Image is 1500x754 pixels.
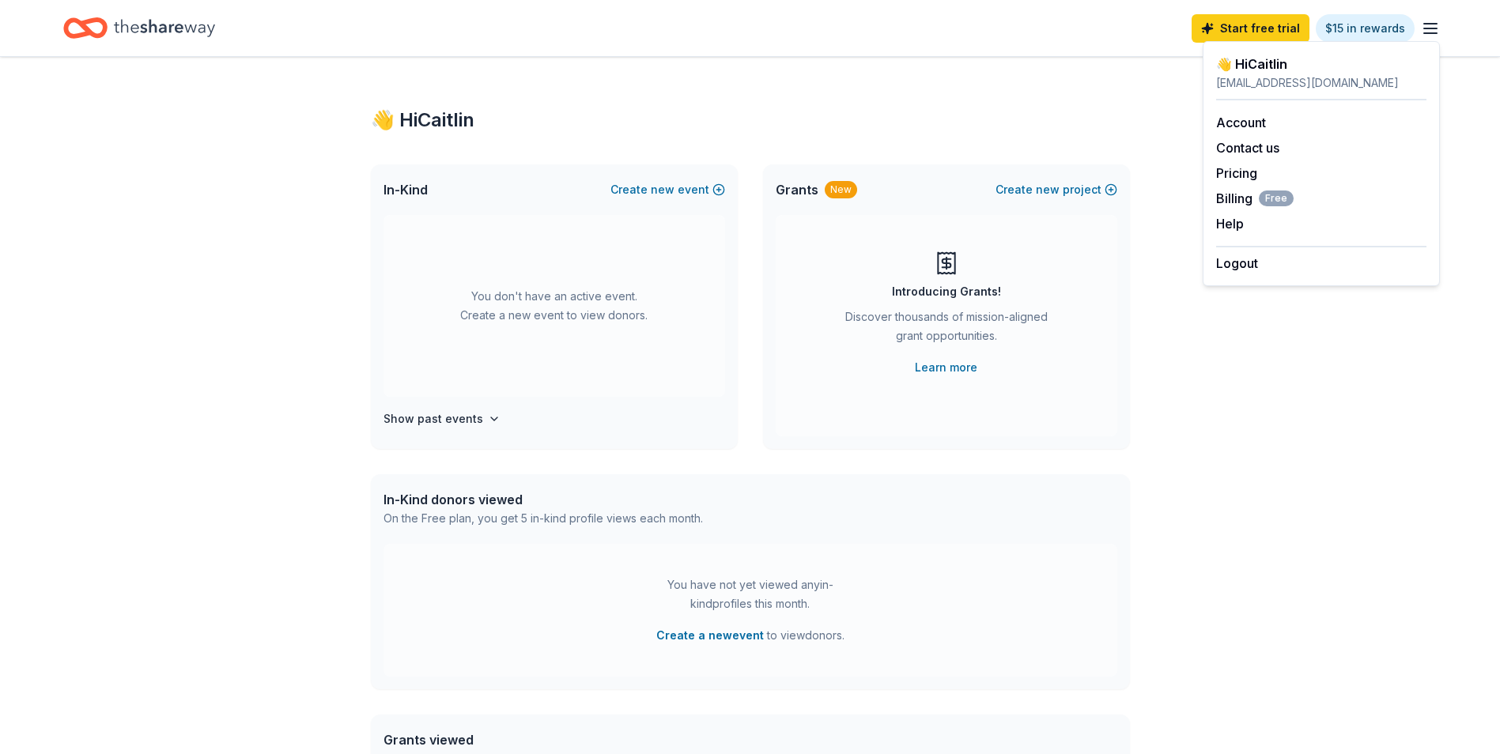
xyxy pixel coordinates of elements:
div: On the Free plan, you get 5 in-kind profile views each month. [384,509,703,528]
button: Help [1216,214,1244,233]
div: Discover thousands of mission-aligned grant opportunities. [839,307,1054,352]
div: Introducing Grants! [892,282,1001,301]
div: New [825,181,857,198]
button: Contact us [1216,138,1279,157]
a: Pricing [1216,165,1257,181]
a: $15 in rewards [1316,14,1415,43]
div: You don't have an active event. Create a new event to view donors. [384,215,725,397]
a: Start free trial [1192,14,1309,43]
button: BillingFree [1216,189,1294,208]
div: In-Kind donors viewed [384,490,703,509]
button: Show past events [384,409,501,428]
button: Createnewproject [996,180,1117,199]
div: 👋 Hi Caitlin [371,107,1130,133]
div: 👋 Hi Caitlin [1216,55,1426,74]
a: Home [63,9,215,47]
span: to view donors . [656,626,844,645]
span: Grants [776,180,818,199]
a: Account [1216,115,1266,130]
span: new [1036,180,1060,199]
div: You have not yet viewed any in-kind profiles this month. [652,575,849,613]
a: Learn more [915,358,977,377]
span: In-Kind [384,180,428,199]
button: Createnewevent [610,180,725,199]
span: new [651,180,674,199]
h4: Show past events [384,409,483,428]
div: Grants viewed [384,730,694,749]
span: Billing [1216,189,1294,208]
button: Create a newevent [656,626,764,645]
span: Free [1259,190,1294,206]
div: [EMAIL_ADDRESS][DOMAIN_NAME] [1216,74,1426,92]
button: Logout [1216,254,1258,273]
